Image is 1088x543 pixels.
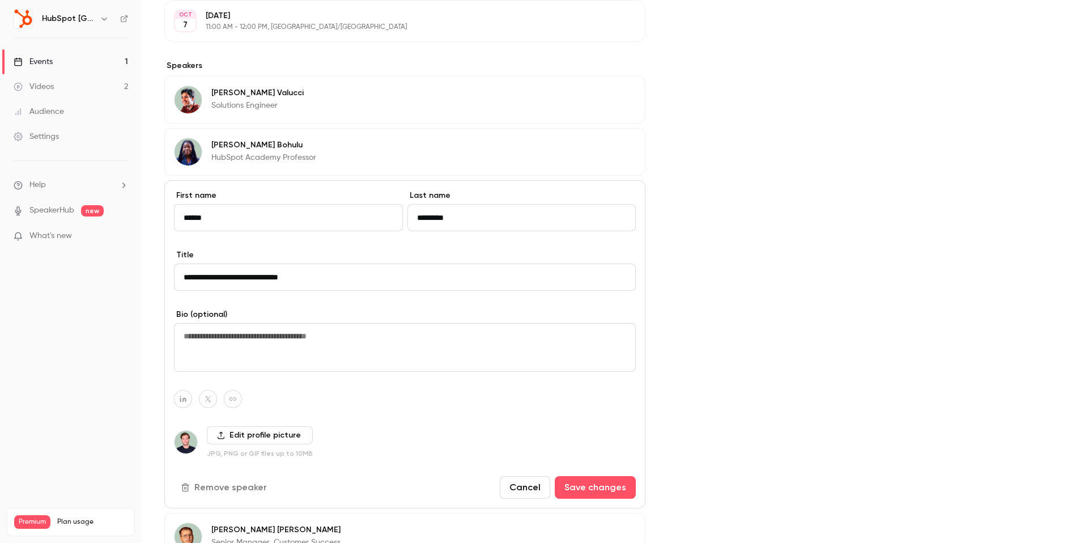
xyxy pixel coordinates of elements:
[14,10,32,28] img: HubSpot France
[206,10,585,22] p: [DATE]
[211,100,304,111] p: Solutions Engineer
[183,19,188,31] p: 7
[14,56,53,67] div: Events
[57,517,127,527] span: Plan usage
[407,190,636,201] label: Last name
[29,205,74,217] a: SpeakerHub
[164,60,645,71] label: Speakers
[211,152,316,163] p: HubSpot Academy Professor
[14,81,54,92] div: Videos
[14,106,64,117] div: Audience
[174,309,636,320] label: Bio (optional)
[164,76,645,124] div: Enzo Valucci[PERSON_NAME] ValucciSolutions Engineer
[14,131,59,142] div: Settings
[211,139,316,151] p: [PERSON_NAME] Bohulu
[206,23,585,32] p: 11:00 AM - 12:00 PM, [GEOGRAPHIC_DATA]/[GEOGRAPHIC_DATA]
[500,476,550,499] button: Cancel
[175,138,202,166] img: Mélanie Bohulu
[174,190,403,201] label: First name
[555,476,636,499] button: Save changes
[175,86,202,113] img: Enzo Valucci
[14,179,128,191] li: help-dropdown-opener
[114,231,128,241] iframe: Noticeable Trigger
[29,179,46,191] span: Help
[211,524,341,536] p: [PERSON_NAME] [PERSON_NAME]
[207,426,313,444] label: Edit profile picture
[174,249,636,261] label: Title
[164,128,645,176] div: Mélanie Bohulu[PERSON_NAME] BohuluHubSpot Academy Professor
[42,13,95,24] h6: HubSpot [GEOGRAPHIC_DATA]
[175,431,197,453] img: Fabien Rabusseau
[207,449,313,458] p: JPG, PNG or GIF files up to 10MB
[211,87,304,99] p: [PERSON_NAME] Valucci
[175,11,195,19] div: OCT
[81,205,104,217] span: new
[29,230,72,242] span: What's new
[174,476,276,499] button: Remove speaker
[14,515,50,529] span: Premium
